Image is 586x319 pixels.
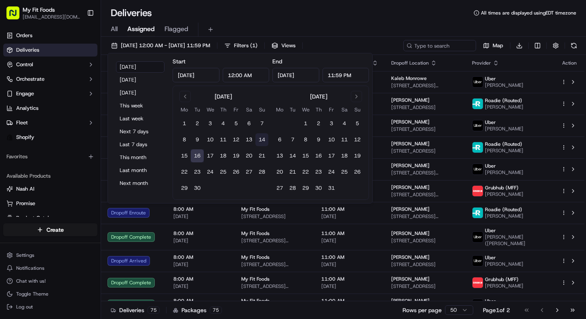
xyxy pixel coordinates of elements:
[164,24,188,34] span: Flagged
[286,166,299,178] button: 21
[338,117,351,130] button: 4
[338,133,351,146] button: 11
[16,180,62,189] span: Knowledge Base
[241,261,308,268] span: [STREET_ADDRESS][PERSON_NAME]
[255,105,268,114] th: Sunday
[485,261,523,267] span: [PERSON_NAME]
[485,76,496,82] span: Uber
[299,117,312,130] button: 1
[108,40,214,51] button: [DATE] 12:00 AM - [DATE] 11:59 PM
[472,60,491,66] span: Provider
[25,147,86,153] span: Wisdom [PERSON_NAME]
[321,213,378,220] span: [DATE]
[57,200,98,206] a: Powered byPylon
[6,200,94,207] a: Promise
[173,261,228,268] span: [DATE]
[568,40,580,51] button: Refresh
[485,97,522,104] span: Roadie (Routed)
[299,149,312,162] button: 15
[17,77,32,92] img: 8571987876998_91fb9ceb93ad5c398215_72.jpg
[472,256,483,266] img: uber-new-logo.jpeg
[3,301,97,313] button: Log out
[485,169,523,176] span: [PERSON_NAME]
[321,261,378,268] span: [DATE]
[391,254,430,260] span: [PERSON_NAME]
[36,77,133,85] div: Start new chat
[485,283,523,289] span: [PERSON_NAME]
[88,125,91,132] span: •
[230,133,242,146] button: 12
[250,42,257,49] span: ( 1 )
[485,185,519,191] span: Grubhub (MFF)
[191,117,204,130] button: 2
[217,105,230,114] th: Thursday
[111,6,152,19] h1: Deliveries
[8,77,23,92] img: 1736555255976-a54dd68f-1ca7-489b-9aae-adbdc363a1c4
[485,276,519,283] span: Grubhub (MFF)
[116,100,164,111] button: This week
[173,298,228,304] span: 8:00 AM
[8,105,54,111] div: Past conversations
[391,148,459,154] span: [STREET_ADDRESS]
[16,32,32,39] span: Orders
[321,237,378,244] span: [DATE]
[3,29,97,42] a: Orders
[8,8,24,24] img: Nash
[472,120,483,131] img: uber-new-logo.jpeg
[312,133,325,146] button: 9
[299,133,312,146] button: 8
[116,178,164,189] button: Next month
[391,261,459,268] span: [STREET_ADDRESS]
[116,139,164,150] button: Last 7 days
[3,44,97,57] a: Deliveries
[273,133,286,146] button: 6
[338,149,351,162] button: 18
[178,182,191,195] button: 29
[268,40,299,51] button: Views
[23,6,55,14] span: My Fit Foods
[3,288,97,300] button: Toggle Theme
[217,149,230,162] button: 18
[351,149,364,162] button: 19
[472,299,483,310] img: uber-new-logo.jpeg
[483,306,510,314] div: Page 1 of 2
[391,230,430,237] span: [PERSON_NAME]
[3,131,97,144] a: Shopify
[16,304,33,310] span: Log out
[16,265,44,271] span: Notifications
[321,276,378,282] span: 11:00 AM
[321,206,378,212] span: 11:00 AM
[485,234,548,247] span: [PERSON_NAME]([PERSON_NAME]
[16,200,35,207] span: Promise
[230,105,242,114] th: Friday
[485,126,523,132] span: [PERSON_NAME]
[25,125,86,132] span: Wisdom [PERSON_NAME]
[68,181,75,188] div: 💻
[173,230,228,237] span: 8:00 AM
[111,24,118,34] span: All
[472,77,483,87] img: uber-new-logo.jpeg
[21,52,145,61] input: Got a question? Start typing here...
[178,166,191,178] button: 22
[210,306,222,314] div: 75
[485,147,523,154] span: [PERSON_NAME]
[325,182,338,195] button: 31
[472,164,483,174] img: uber-new-logo.jpeg
[16,278,46,284] span: Chat with us!
[16,291,48,297] span: Toggle Theme
[391,170,459,176] span: [STREET_ADDRESS][PERSON_NAME]
[116,87,164,99] button: [DATE]
[88,147,91,153] span: •
[173,306,222,314] div: Packages
[325,117,338,130] button: 3
[16,147,23,154] img: 1736555255976-a54dd68f-1ca7-489b-9aae-adbdc363a1c4
[321,254,378,260] span: 11:00 AM
[351,117,364,130] button: 5
[485,163,496,169] span: Uber
[3,87,97,100] button: Engage
[312,182,325,195] button: 30
[65,177,133,192] a: 💻API Documentation
[242,105,255,114] th: Saturday
[3,150,97,163] div: Favorites
[472,232,483,242] img: uber-new-logo.jpeg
